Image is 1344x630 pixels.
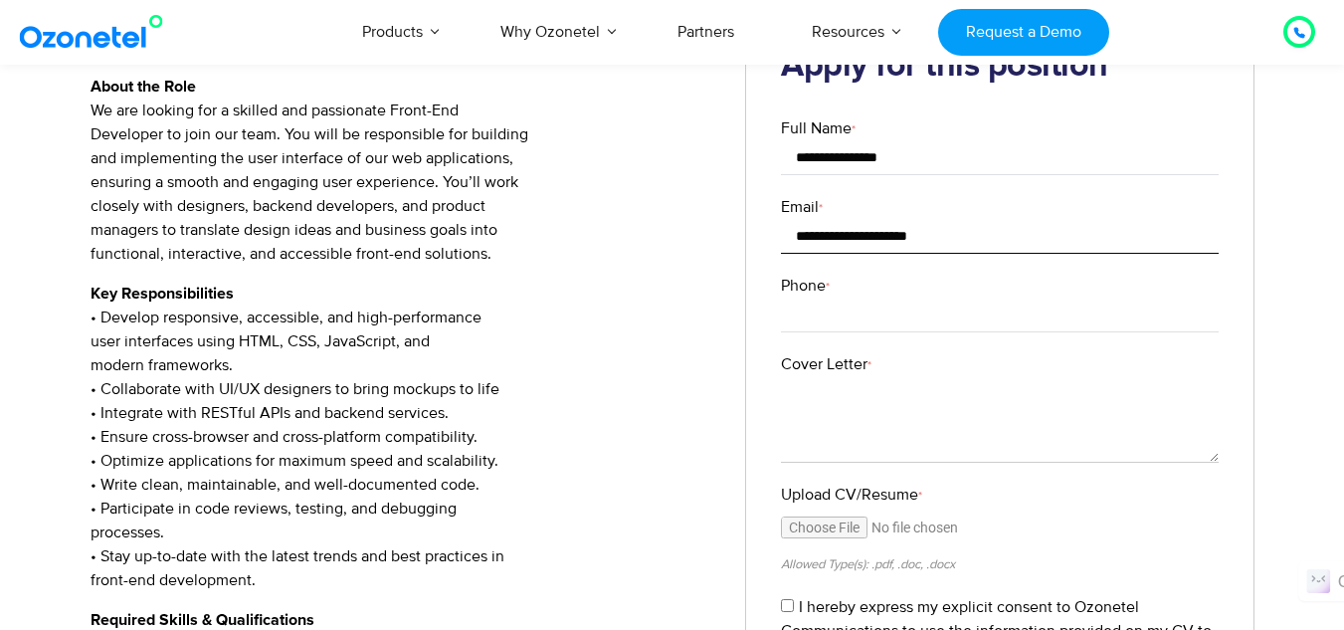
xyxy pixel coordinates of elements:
p: We are looking for a skilled and passionate Front-End Developer to join our team. You will be res... [91,75,716,266]
label: Cover Letter [781,352,1219,376]
label: Phone [781,274,1219,298]
strong: Key Responsibilities [91,286,234,302]
h2: Apply for this position [781,47,1219,87]
strong: Required Skills & Qualifications [91,612,314,628]
label: Upload CV/Resume [781,483,1219,507]
label: Full Name [781,116,1219,140]
p: • Develop responsive, accessible, and high-performance user interfaces using HTML, CSS, JavaScrip... [91,282,716,592]
small: Allowed Type(s): .pdf, .doc, .docx [781,556,955,572]
a: Request a Demo [938,9,1108,56]
strong: About the Role [91,79,196,95]
label: Email [781,195,1219,219]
